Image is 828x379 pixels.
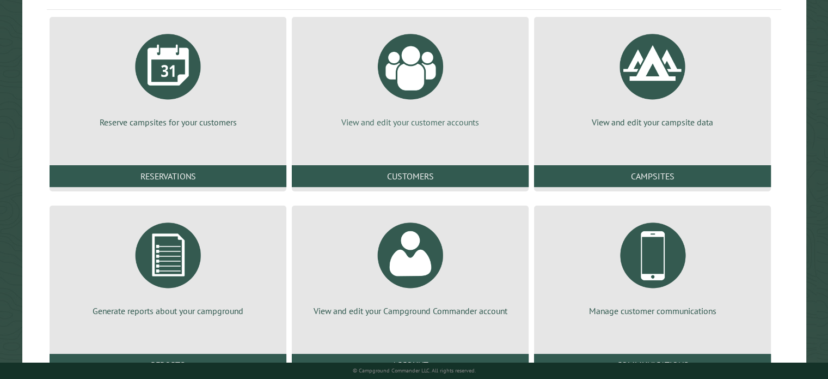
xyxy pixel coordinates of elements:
[305,26,516,128] a: View and edit your customer accounts
[292,354,529,376] a: Account
[534,354,771,376] a: Communications
[305,116,516,128] p: View and edit your customer accounts
[547,214,758,317] a: Manage customer communications
[63,214,273,317] a: Generate reports about your campground
[305,214,516,317] a: View and edit your Campground Commander account
[547,26,758,128] a: View and edit your campsite data
[63,116,273,128] p: Reserve campsites for your customers
[50,165,286,187] a: Reservations
[547,305,758,317] p: Manage customer communications
[305,305,516,317] p: View and edit your Campground Commander account
[292,165,529,187] a: Customers
[63,305,273,317] p: Generate reports about your campground
[63,26,273,128] a: Reserve campsites for your customers
[534,165,771,187] a: Campsites
[50,354,286,376] a: Reports
[547,116,758,128] p: View and edit your campsite data
[353,367,476,374] small: © Campground Commander LLC. All rights reserved.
